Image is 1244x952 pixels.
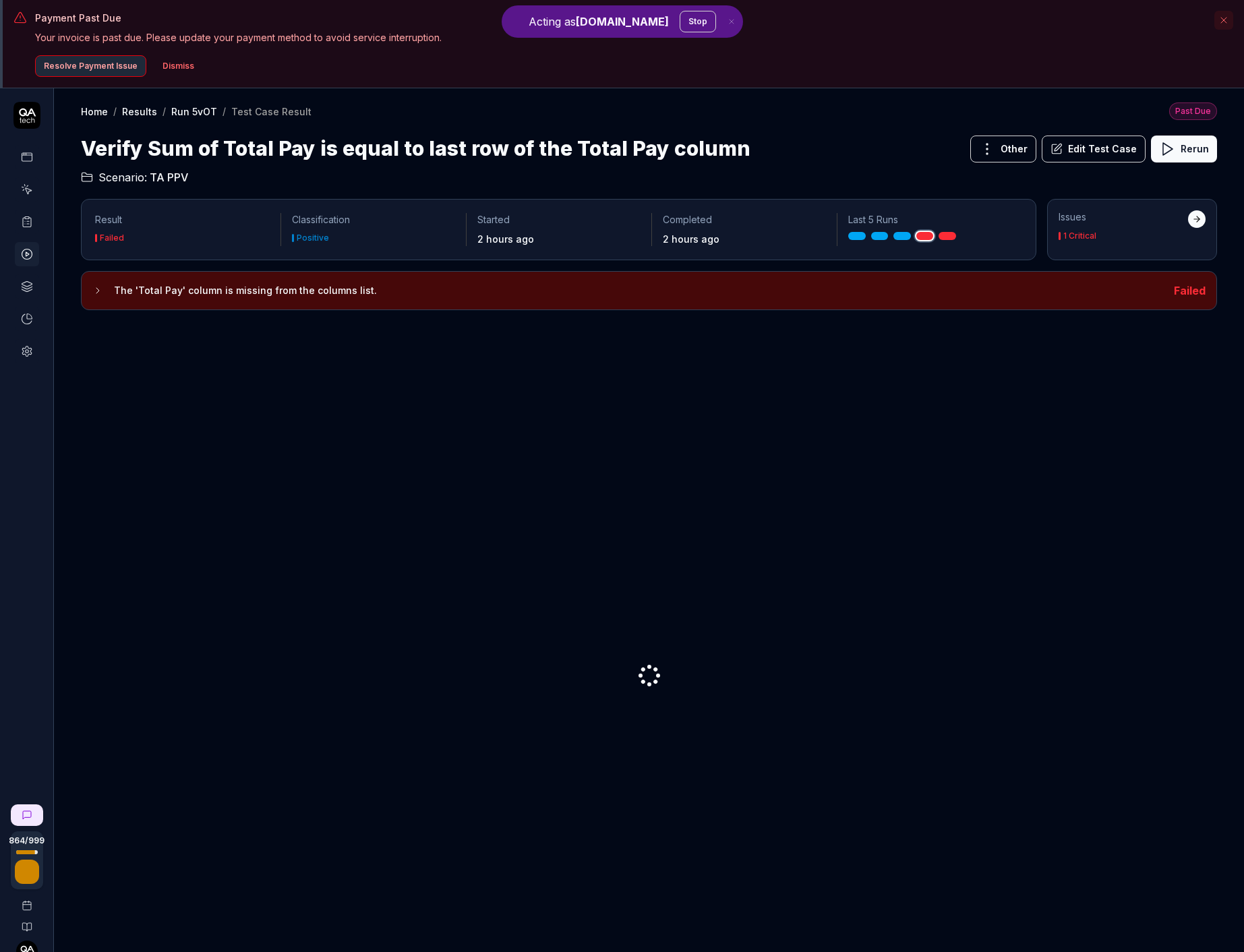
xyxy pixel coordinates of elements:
[1042,136,1146,162] button: Edit Test Case
[477,233,534,245] time: 2 hours ago
[5,911,48,932] a: Documentation
[663,213,826,227] p: Completed
[35,55,146,77] button: Resolve Payment Issue
[1174,284,1206,297] span: Failed
[477,213,641,227] p: Started
[231,105,312,118] div: Test Case Result
[100,234,124,242] div: Failed
[171,105,217,118] a: Run 5vOT
[122,105,157,118] a: Results
[663,233,719,245] time: 2 hours ago
[81,133,750,164] h1: Verify Sum of Total Pay is equal to last row of the Total Pay column
[162,105,166,118] div: /
[92,282,1163,299] button: The 'Total Pay' column is missing from the columns list.
[223,105,226,118] div: /
[150,169,188,185] span: TA PPV
[1063,232,1096,240] div: 1 Critical
[114,282,1163,299] h3: The 'Total Pay' column is missing from the columns list.
[970,136,1036,162] button: Other
[5,889,48,911] a: Book a call with us
[9,837,45,845] span: 864 / 999
[96,169,147,185] span: Scenario:
[95,213,270,227] p: Result
[1169,102,1217,120] button: Past Due
[1151,136,1217,162] button: Rerun
[1059,210,1188,224] div: Issues
[35,30,1206,44] p: Your invoice is past due. Please update your payment method to avoid service interruption.
[113,105,117,118] div: /
[81,105,108,118] a: Home
[35,11,1206,25] h3: Payment Past Due
[11,804,43,826] a: New conversation
[297,234,329,242] div: Positive
[81,169,188,185] a: Scenario:TA PPV
[680,11,716,32] button: Stop
[292,213,455,227] p: Classification
[848,213,1011,227] p: Last 5 Runs
[154,55,202,77] button: Dismiss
